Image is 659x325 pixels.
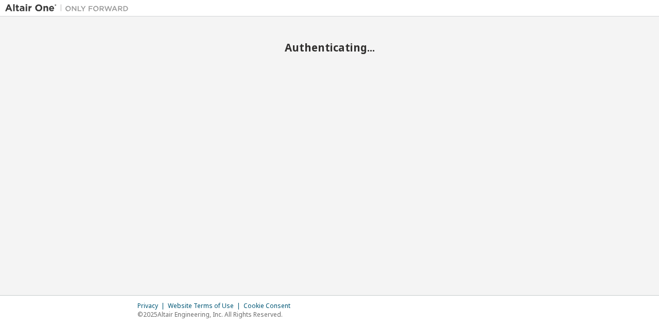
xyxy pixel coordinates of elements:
[244,302,297,310] div: Cookie Consent
[137,302,168,310] div: Privacy
[5,3,134,13] img: Altair One
[137,310,297,319] p: © 2025 Altair Engineering, Inc. All Rights Reserved.
[5,41,654,54] h2: Authenticating...
[168,302,244,310] div: Website Terms of Use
